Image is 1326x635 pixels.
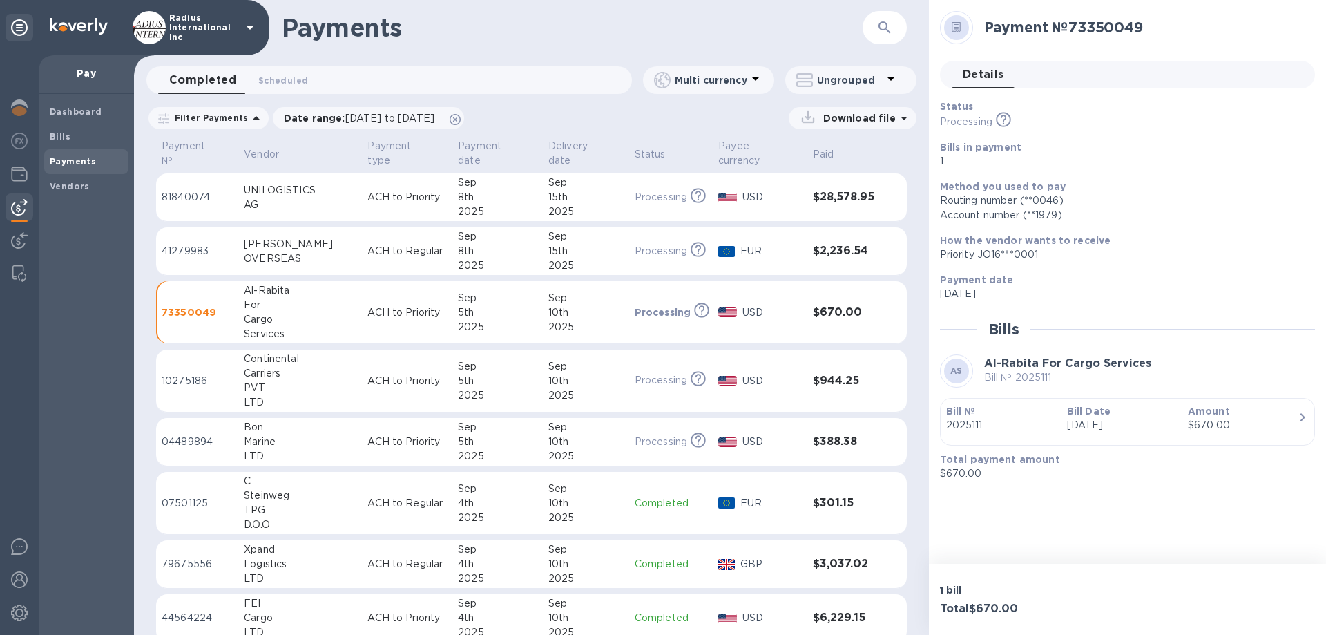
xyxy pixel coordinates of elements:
div: For [244,298,356,312]
p: Processing [635,190,687,205]
div: 2025 [458,449,537,464]
div: Sep [548,291,624,305]
div: Account number (**1979) [940,208,1304,222]
div: 2025 [458,258,537,273]
h3: $6,229.15 [813,612,879,625]
div: 2025 [458,388,537,403]
div: Sep [458,420,537,435]
div: 2025 [458,205,537,219]
div: 10th [548,374,624,388]
div: 10th [548,496,624,511]
p: [DATE] [940,287,1304,301]
p: 07501125 [162,496,233,511]
div: Sep [458,359,537,374]
b: Total payment amount [940,454,1060,465]
div: Logistics [244,557,356,571]
div: 4th [458,496,537,511]
span: Status [635,147,684,162]
p: Processing [635,244,687,258]
p: ACH to Priority [367,190,447,205]
img: USD [718,614,737,623]
img: USD [718,307,737,317]
p: Vendor [244,147,279,162]
h3: $3,037.02 [813,558,879,571]
div: Sep [548,420,624,435]
p: 73350049 [162,305,233,319]
b: Payment date [940,274,1014,285]
img: USD [718,376,737,386]
p: Processing [635,435,687,449]
div: 15th [548,244,624,258]
div: 2025 [548,258,624,273]
p: 81840074 [162,190,233,205]
p: Completed [635,611,708,625]
div: Sep [458,482,537,496]
div: Bon [244,420,356,435]
div: 2025 [458,320,537,334]
div: Services [244,327,356,341]
div: 2025 [548,205,624,219]
p: EUR [740,244,801,258]
p: GBP [740,557,801,571]
p: Ungrouped [817,73,883,87]
div: Unpin categories [6,14,33,41]
div: 5th [458,374,537,388]
b: Bills [50,131,70,142]
p: ACH to Regular [367,496,447,511]
div: [PERSON_NAME] [244,237,356,252]
p: 41279983 [162,244,233,258]
div: OVERSEAS [244,252,356,266]
div: Sep [458,291,537,305]
p: Download file [818,111,896,125]
p: 04489894 [162,435,233,449]
div: 10th [548,611,624,625]
div: 5th [458,435,537,449]
img: Logo [50,18,108,35]
div: Priority JO16***0001 [940,247,1304,262]
h3: Total $670.00 [940,603,1122,616]
div: Routing number (**0046) [940,193,1304,208]
p: USD [742,305,802,320]
b: Status [940,101,974,112]
b: Method you used to pay [940,181,1066,192]
div: 10th [548,435,624,449]
p: Completed [635,557,708,571]
div: 2025 [548,449,624,464]
b: Bills in payment [940,142,1021,153]
p: 2025111 [946,418,1056,433]
p: ACH to Priority [367,435,447,449]
b: How the vendor wants to receive [940,235,1111,246]
div: 8th [458,190,537,205]
h3: $301.15 [813,497,879,510]
div: LTD [244,395,356,410]
div: Cargo [244,611,356,625]
p: Payment № [162,139,215,168]
h3: $2,236.54 [813,245,879,258]
p: Payee currency [718,139,783,168]
span: Completed [169,70,236,90]
p: Processing [635,305,691,319]
span: Delivery date [548,139,624,168]
div: 15th [548,190,624,205]
h2: Bills [988,321,1019,338]
div: 2025 [548,388,624,403]
p: USD [742,190,802,205]
p: 79675556 [162,557,233,571]
span: Paid [813,147,852,162]
p: Completed [635,496,708,511]
span: Payment type [367,139,447,168]
span: Vendor [244,147,297,162]
b: Bill Date [1067,406,1111,417]
p: Payment type [367,139,429,168]
p: USD [742,435,802,449]
h3: $670.00 [813,306,879,319]
span: [DATE] to [DATE] [345,113,434,124]
div: Sep [548,229,624,244]
img: Wallets [11,166,28,182]
div: LTD [244,571,356,586]
div: Sep [458,542,537,557]
div: 10th [548,557,624,571]
div: C. [244,474,356,489]
p: USD [742,374,802,388]
img: USD [718,437,737,447]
